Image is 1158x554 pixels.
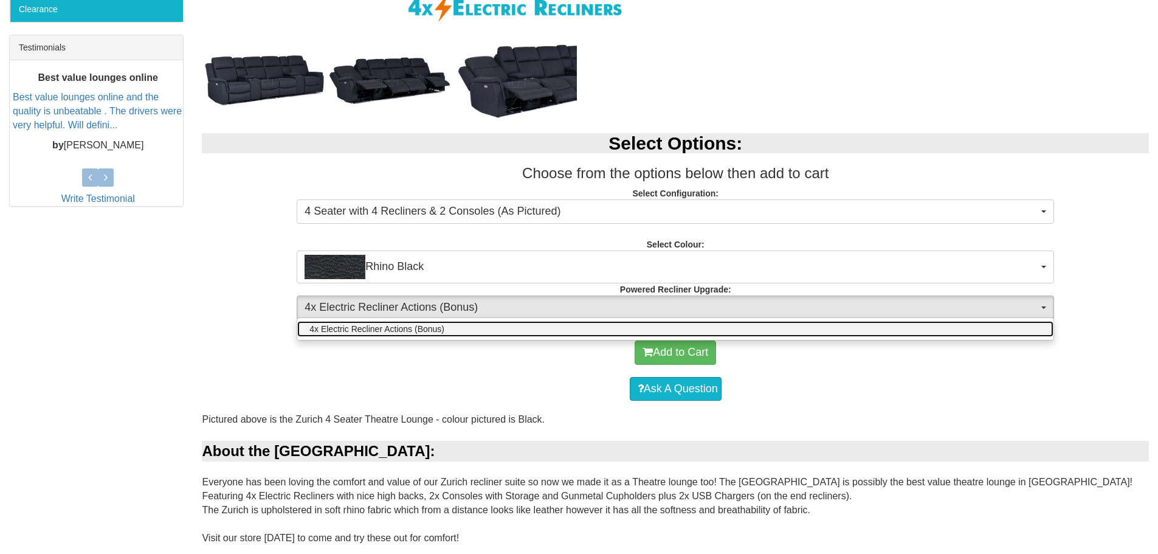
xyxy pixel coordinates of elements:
[13,92,182,130] a: Best value lounges online and the quality is unbeatable . The drivers were very helpful. Will def...
[647,240,705,249] strong: Select Colour:
[13,139,183,153] p: [PERSON_NAME]
[635,341,716,365] button: Add to Cart
[608,133,742,153] b: Select Options:
[620,285,731,294] strong: Powered Recliner Upgrade:
[297,199,1054,224] button: 4 Seater with 4 Recliners & 2 Consoles (As Pictured)
[10,35,183,60] div: Testimonials
[632,189,719,198] strong: Select Configuration:
[52,140,64,150] b: by
[297,251,1054,283] button: Rhino BlackRhino Black
[202,441,1149,462] div: About the [GEOGRAPHIC_DATA]:
[38,72,158,83] b: Best value lounges online
[309,323,444,335] span: 4x Electric Recliner Actions (Bonus)
[305,204,1038,220] span: 4 Seater with 4 Recliners & 2 Consoles (As Pictured)
[202,165,1149,181] h3: Choose from the options below then add to cart
[61,193,135,204] a: Write Testimonial
[305,255,365,279] img: Rhino Black
[297,296,1054,320] button: 4x Electric Recliner Actions (Bonus)
[630,377,722,401] a: Ask A Question
[305,300,1038,316] span: 4x Electric Recliner Actions (Bonus)
[305,255,1038,279] span: Rhino Black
